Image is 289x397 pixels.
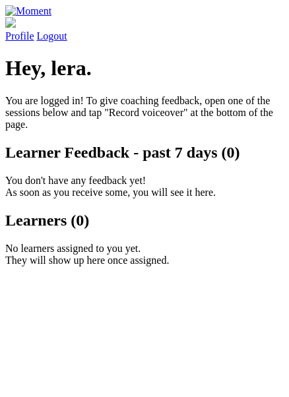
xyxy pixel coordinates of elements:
[5,243,284,266] p: No learners assigned to you yet. They will show up here once assigned.
[5,17,16,28] img: default_avatar-b4e2223d03051bc43aaaccfb402a43260a3f17acc7fafc1603fdf008d6cba3c9.png
[5,5,51,17] img: Moment
[5,212,284,229] h2: Learners (0)
[5,95,284,131] p: You are logged in! To give coaching feedback, open one of the sessions below and tap "Record voic...
[37,30,67,42] a: Logout
[5,175,284,198] p: You don't have any feedback yet! As soon as you receive some, you will see it here.
[5,56,284,80] h1: Hey, lera.
[5,17,284,42] a: Profile
[5,144,284,162] h2: Learner Feedback - past 7 days (0)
